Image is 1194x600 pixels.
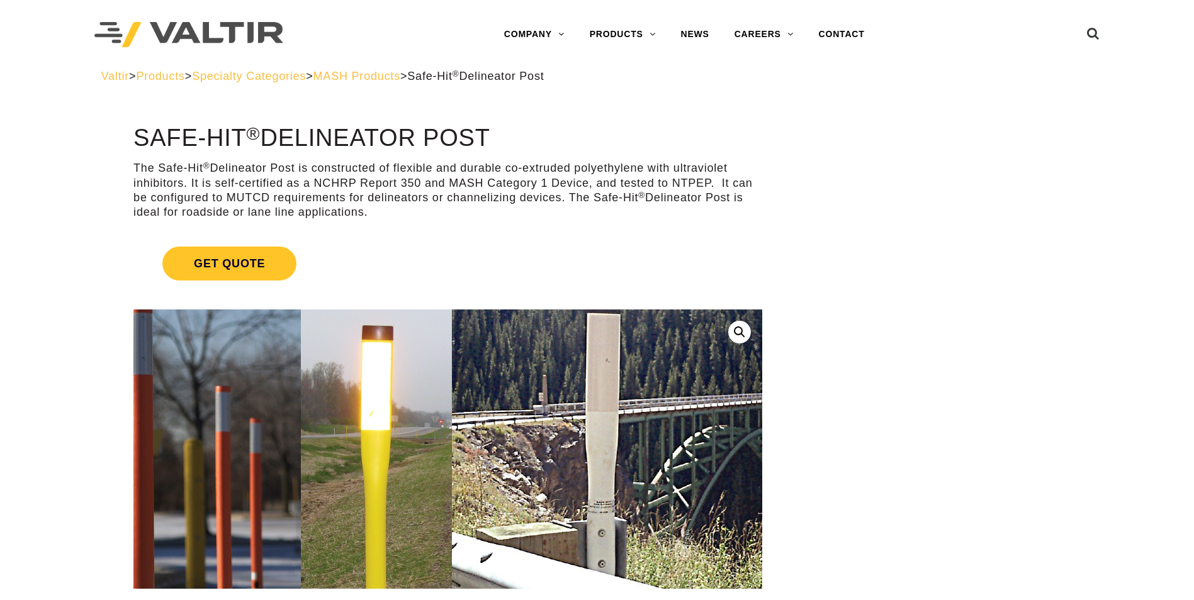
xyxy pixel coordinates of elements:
[136,70,184,82] a: Products
[453,69,459,79] sup: ®
[101,69,1093,84] div: > > > >
[668,22,722,47] a: NEWS
[133,125,762,152] h1: Safe-Hit Delineator Post
[492,22,577,47] a: COMPANY
[94,22,283,48] img: Valtir
[133,161,762,220] p: The Safe-Hit Delineator Post is constructed of flexible and durable co-extruded polyethylene with...
[162,247,296,281] span: Get Quote
[722,22,806,47] a: CAREERS
[247,123,261,143] sup: ®
[192,70,306,82] a: Specialty Categories
[313,70,400,82] a: MASH Products
[407,70,544,82] span: Safe-Hit Delineator Post
[638,191,645,200] sup: ®
[203,161,210,170] sup: ®
[133,231,762,296] a: Get Quote
[806,22,877,47] a: CONTACT
[101,70,129,82] a: Valtir
[577,22,668,47] a: PRODUCTS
